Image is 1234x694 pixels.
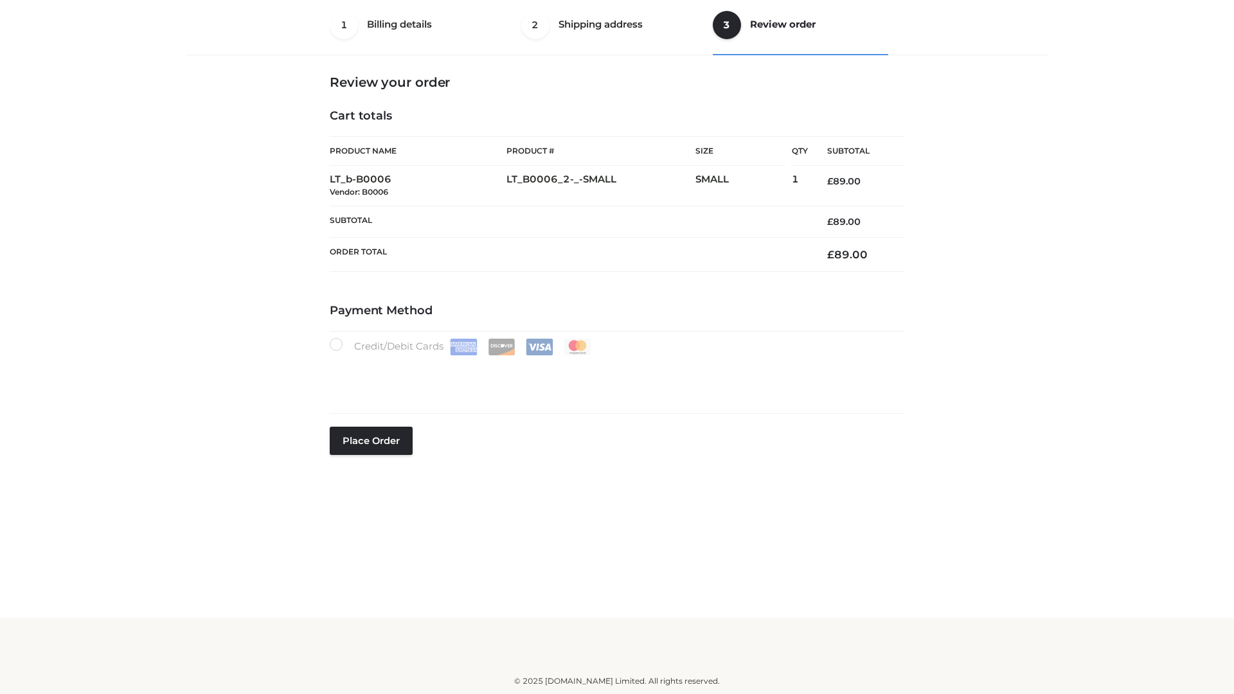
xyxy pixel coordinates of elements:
img: Amex [450,339,478,355]
td: LT_b-B0006 [330,166,506,206]
img: Discover [488,339,515,355]
img: Mastercard [564,339,591,355]
td: 1 [792,166,808,206]
div: © 2025 [DOMAIN_NAME] Limited. All rights reserved. [191,675,1043,688]
h4: Payment Method [330,304,904,318]
th: Qty [792,136,808,166]
span: £ [827,216,833,227]
small: Vendor: B0006 [330,187,388,197]
span: £ [827,248,834,261]
h3: Review your order [330,75,904,90]
th: Product # [506,136,695,166]
th: Size [695,137,785,166]
img: Visa [526,339,553,355]
button: Place order [330,427,413,455]
bdi: 89.00 [827,175,861,187]
th: Subtotal [808,137,904,166]
td: LT_B0006_2-_-SMALL [506,166,695,206]
bdi: 89.00 [827,216,861,227]
th: Product Name [330,136,506,166]
td: SMALL [695,166,792,206]
span: £ [827,175,833,187]
label: Credit/Debit Cards [330,338,593,355]
bdi: 89.00 [827,248,868,261]
th: Subtotal [330,206,808,237]
h4: Cart totals [330,109,904,123]
th: Order Total [330,238,808,272]
iframe: Secure payment input frame [327,353,902,400]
